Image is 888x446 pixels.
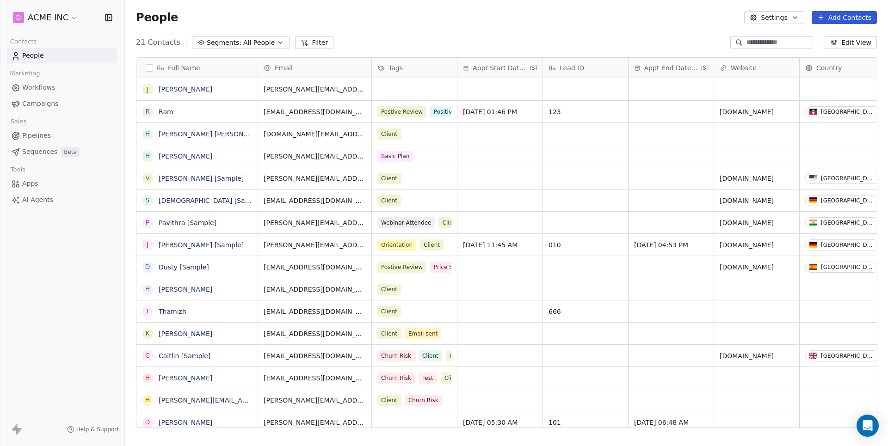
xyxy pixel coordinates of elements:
[136,37,180,48] span: 21 Contacts
[438,217,462,228] span: Client
[136,58,258,78] div: Full Name
[463,107,537,116] span: [DATE] 01:46 PM
[463,418,537,427] span: [DATE] 05:30 AM
[821,197,875,204] div: [GEOGRAPHIC_DATA]
[145,373,150,383] div: H
[420,239,444,250] span: Client
[264,351,366,360] span: [EMAIL_ADDRESS][DOMAIN_NAME]
[159,197,264,204] a: [DEMOGRAPHIC_DATA] [Sample]
[446,350,469,361] span: Client
[145,173,150,183] div: V
[463,240,537,250] span: [DATE] 11:45 AM
[295,36,333,49] button: Filter
[159,286,212,293] a: [PERSON_NAME]
[821,220,875,226] div: [GEOGRAPHIC_DATA]
[145,284,150,294] div: H
[147,240,148,250] div: J
[549,307,623,316] span: 666
[816,63,842,73] span: Country
[264,107,366,116] span: [EMAIL_ADDRESS][DOMAIN_NAME]
[159,419,212,426] a: [PERSON_NAME]
[720,197,774,204] a: [DOMAIN_NAME]
[430,262,478,273] span: Price Sensitive
[6,35,41,49] span: Contacts
[441,373,464,384] span: Client
[145,395,150,405] div: h
[243,38,275,48] span: All People
[159,153,212,160] a: [PERSON_NAME]
[6,163,29,177] span: Tools
[159,175,244,182] a: [PERSON_NAME] [Sample]
[159,241,244,249] a: [PERSON_NAME] [Sample]
[145,351,150,360] div: C
[264,373,366,383] span: [EMAIL_ADDRESS][DOMAIN_NAME]
[6,67,44,80] span: Marketing
[146,218,149,227] div: P
[377,306,401,317] span: Client
[159,308,186,315] a: Thamizh
[388,63,403,73] span: Tags
[16,13,21,22] span: D
[701,64,710,72] span: IST
[76,426,119,433] span: Help & Support
[22,99,58,109] span: Campaigns
[136,11,178,24] span: People
[720,263,774,271] a: [DOMAIN_NAME]
[159,130,268,138] a: [PERSON_NAME] [PERSON_NAME]
[720,352,774,360] a: [DOMAIN_NAME]
[159,352,210,360] a: Caitlin [Sample]
[11,10,80,25] button: DACME INC
[145,262,150,272] div: D
[714,58,799,78] div: Website
[821,264,875,270] div: [GEOGRAPHIC_DATA]
[159,108,173,116] a: Ram
[731,63,757,73] span: Website
[821,175,875,182] div: [GEOGRAPHIC_DATA]
[377,106,426,117] span: Postive Review
[258,58,371,78] div: Email
[67,426,119,433] a: Help & Support
[147,85,148,94] div: J
[22,195,53,205] span: AI Agents
[377,173,401,184] span: Client
[264,418,366,427] span: [PERSON_NAME][EMAIL_ADDRESS][DOMAIN_NAME]
[812,11,877,24] button: Add Contacts
[159,263,209,271] a: Dusty [Sample]
[857,415,879,437] div: Open Intercom Messenger
[821,109,875,115] div: [GEOGRAPHIC_DATA]
[377,328,401,339] span: Client
[405,395,442,406] span: Churn Risk
[22,51,44,61] span: People
[549,240,623,250] span: 010
[430,106,481,117] span: Positive Review
[419,350,442,361] span: Client
[549,107,623,116] span: 123
[473,63,528,73] span: Appt Start Date/Time
[159,330,212,337] a: [PERSON_NAME]
[264,85,366,94] span: [PERSON_NAME][EMAIL_ADDRESS][PERSON_NAME][DOMAIN_NAME]
[720,108,774,116] a: [DOMAIN_NAME]
[264,329,366,338] span: [EMAIL_ADDRESS][DOMAIN_NAME]
[264,307,366,316] span: [EMAIL_ADDRESS][DOMAIN_NAME]
[377,217,435,228] span: Webinar Attendee
[720,241,774,249] a: [DOMAIN_NAME]
[7,144,117,159] a: SequencesBeta
[264,152,366,161] span: [PERSON_NAME][EMAIL_ADDRESS][DOMAIN_NAME]
[377,128,401,140] span: Client
[264,218,366,227] span: [PERSON_NAME][EMAIL_ADDRESS][DOMAIN_NAME]
[419,373,437,384] span: Test
[159,219,216,226] a: Pavithra [Sample]
[457,58,543,78] div: Appt Start Date/TimeIST
[560,63,584,73] span: Lead ID
[264,263,366,272] span: [EMAIL_ADDRESS][DOMAIN_NAME]
[159,397,326,404] a: [PERSON_NAME][EMAIL_ADDRESS][DOMAIN_NAME]
[207,38,241,48] span: Segments:
[159,86,212,93] a: [PERSON_NAME]
[629,58,714,78] div: Appt End Date/TimeIST
[168,63,200,73] span: Full Name
[136,78,258,428] div: grid
[720,219,774,226] a: [DOMAIN_NAME]
[720,175,774,182] a: [DOMAIN_NAME]
[377,395,401,406] span: Client
[744,11,804,24] button: Settings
